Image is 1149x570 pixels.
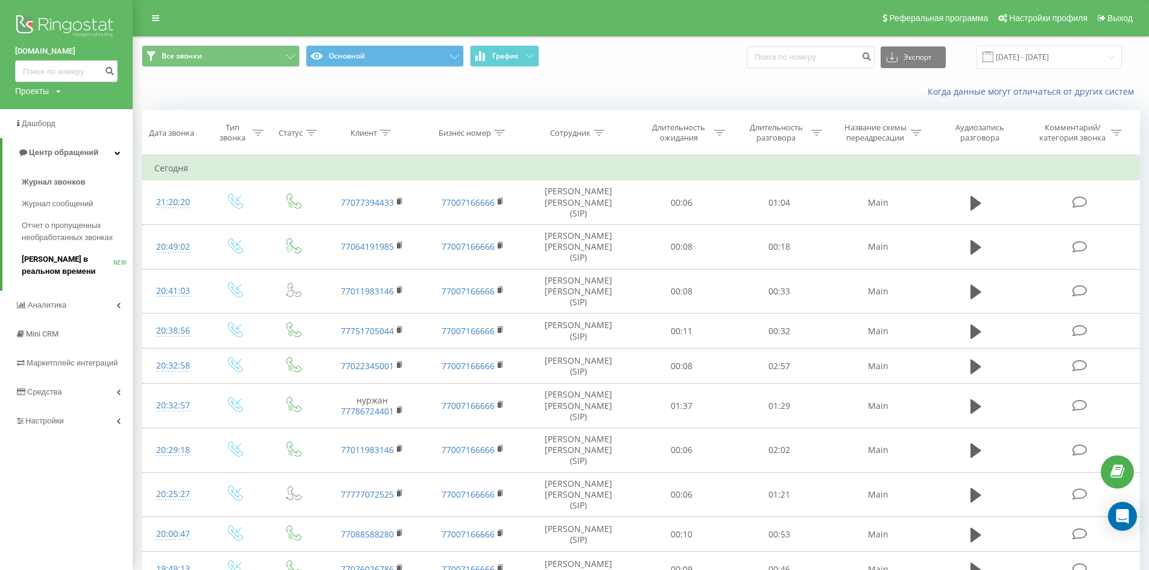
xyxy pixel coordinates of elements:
[730,428,828,473] td: 02:02
[442,528,495,540] a: 77007166666
[633,472,730,517] td: 00:06
[828,180,929,225] td: Main
[154,354,192,378] div: 20:32:58
[524,224,633,269] td: [PERSON_NAME] [PERSON_NAME] (SIP)
[1107,13,1133,23] span: Выход
[1108,502,1137,531] div: Open Intercom Messenger
[633,180,730,225] td: 00:06
[22,249,133,282] a: [PERSON_NAME] в реальном времениNEW
[15,60,118,82] input: Поиск по номеру
[633,314,730,349] td: 00:11
[730,349,828,384] td: 02:57
[149,128,194,138] div: Дата звонка
[341,285,394,297] a: 77011983146
[154,483,192,506] div: 20:25:27
[442,444,495,455] a: 77007166666
[22,253,113,277] span: [PERSON_NAME] в реальном времени
[438,128,491,138] div: Бизнес номер
[730,224,828,269] td: 00:18
[633,269,730,314] td: 00:08
[22,176,85,188] span: Журнал звонков
[162,51,202,61] span: Все звонки
[279,128,303,138] div: Статус
[524,180,633,225] td: [PERSON_NAME] [PERSON_NAME] (SIP)
[442,197,495,208] a: 77007166666
[154,235,192,259] div: 20:49:02
[154,522,192,546] div: 20:00:47
[341,444,394,455] a: 77011983146
[15,45,118,57] a: [DOMAIN_NAME]
[215,122,250,143] div: Тип звонка
[2,138,133,167] a: Центр обращений
[341,405,394,417] a: 77786724401
[27,387,62,396] span: Средства
[22,198,93,210] span: Журнал сообщений
[889,13,988,23] span: Реферальная программа
[744,122,808,143] div: Длительность разговора
[306,45,464,67] button: Основной
[28,300,66,309] span: Аналитика
[470,45,539,67] button: График
[442,325,495,337] a: 77007166666
[730,517,828,552] td: 00:53
[442,489,495,500] a: 77007166666
[730,180,828,225] td: 01:04
[341,325,394,337] a: 77751705044
[730,314,828,349] td: 00:32
[828,224,929,269] td: Main
[442,360,495,372] a: 77007166666
[881,46,946,68] button: Экспорт
[154,191,192,214] div: 21:20:20
[524,269,633,314] td: [PERSON_NAME] [PERSON_NAME] (SIP)
[828,472,929,517] td: Main
[843,122,908,143] div: Название схемы переадресации
[1037,122,1108,143] div: Комментарий/категория звонка
[22,193,133,215] a: Журнал сообщений
[928,86,1140,97] a: Когда данные могут отличаться от других систем
[828,314,929,349] td: Main
[730,472,828,517] td: 01:21
[524,314,633,349] td: [PERSON_NAME] (SIP)
[29,148,98,157] span: Центр обращений
[15,12,118,42] img: Ringostat logo
[524,428,633,473] td: [PERSON_NAME] [PERSON_NAME] (SIP)
[154,439,192,462] div: 20:29:18
[524,384,633,428] td: [PERSON_NAME] [PERSON_NAME] (SIP)
[442,241,495,252] a: 77007166666
[633,384,730,428] td: 01:37
[730,269,828,314] td: 00:33
[828,384,929,428] td: Main
[154,279,192,303] div: 20:41:03
[341,489,394,500] a: 77777072525
[524,349,633,384] td: [PERSON_NAME] (SIP)
[22,220,127,244] span: Отчет о пропущенных необработанных звонках
[22,119,55,128] span: Дашборд
[15,85,49,97] div: Проекты
[828,269,929,314] td: Main
[730,384,828,428] td: 01:29
[828,428,929,473] td: Main
[747,46,875,68] input: Поиск по номеру
[27,358,118,367] span: Маркетплейс интеграций
[25,416,64,425] span: Настройки
[442,285,495,297] a: 77007166666
[341,528,394,540] a: 77088588280
[828,349,929,384] td: Main
[154,394,192,417] div: 20:32:57
[321,384,423,428] td: нуржан
[442,400,495,411] a: 77007166666
[550,128,590,138] div: Сотрудник
[26,329,59,338] span: Mini CRM
[22,171,133,193] a: Журнал звонков
[142,156,1140,180] td: Сегодня
[647,122,711,143] div: Длительность ожидания
[341,197,394,208] a: 77077394433
[1009,13,1087,23] span: Настройки профиля
[142,45,300,67] button: Все звонки
[341,241,394,252] a: 77064191985
[633,517,730,552] td: 00:10
[633,428,730,473] td: 00:06
[492,52,519,60] span: График
[524,472,633,517] td: [PERSON_NAME] [PERSON_NAME] (SIP)
[828,517,929,552] td: Main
